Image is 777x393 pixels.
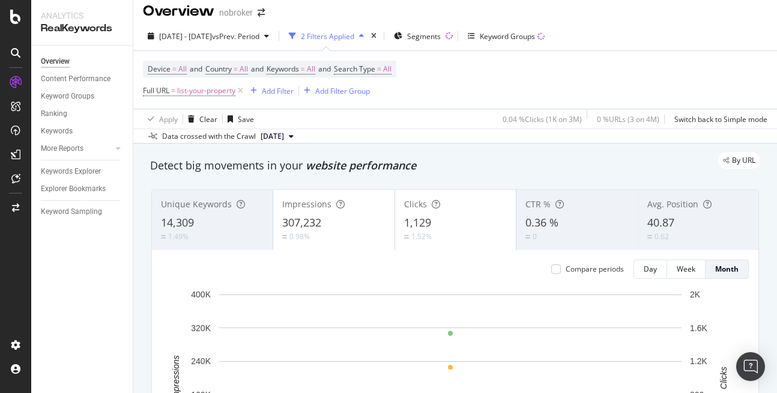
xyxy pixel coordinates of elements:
[162,131,256,142] div: Data crossed with the Crawl
[525,198,551,210] span: CTR %
[715,264,739,274] div: Month
[171,85,175,96] span: =
[41,183,124,195] a: Explorer Bookmarks
[199,114,217,124] div: Clear
[647,198,698,210] span: Avg. Position
[219,7,253,19] div: nobroker
[41,108,67,120] div: Ranking
[190,64,202,74] span: and
[41,165,101,178] div: Keywords Explorer
[143,109,178,129] button: Apply
[223,109,254,129] button: Save
[377,64,381,74] span: =
[41,10,123,22] div: Analytics
[670,109,767,129] button: Switch back to Simple mode
[315,86,370,96] div: Add Filter Group
[251,64,264,74] span: and
[178,61,187,78] span: All
[262,86,294,96] div: Add Filter
[307,61,315,78] span: All
[41,73,124,85] a: Content Performance
[647,235,652,239] img: Equal
[480,31,535,41] div: Keyword Groups
[191,356,211,366] text: 240K
[597,114,659,124] div: 0 % URLs ( 3 on 4M )
[282,198,331,210] span: Impressions
[525,215,558,230] span: 0.36 %
[706,260,749,279] button: Month
[240,61,248,78] span: All
[407,31,441,41] span: Segments
[41,183,106,195] div: Explorer Bookmarks
[732,157,755,164] span: By URL
[404,198,427,210] span: Clicks
[168,231,189,242] div: 1.49%
[41,165,124,178] a: Keywords Explorer
[191,323,211,333] text: 320K
[159,31,212,41] span: [DATE] - [DATE]
[690,323,707,333] text: 1.6K
[41,22,123,35] div: RealKeywords
[159,114,178,124] div: Apply
[41,73,110,85] div: Content Performance
[267,64,299,74] span: Keywords
[41,55,70,68] div: Overview
[736,352,765,381] div: Open Intercom Messenger
[183,109,217,129] button: Clear
[143,1,214,22] div: Overview
[148,64,171,74] span: Device
[644,264,657,274] div: Day
[318,64,331,74] span: and
[503,114,582,124] div: 0.04 % Clicks ( 1K on 3M )
[566,264,624,274] div: Compare periods
[161,215,194,230] span: 14,309
[234,64,238,74] span: =
[690,356,707,366] text: 1.2K
[41,90,94,103] div: Keyword Groups
[289,231,310,242] div: 0.98%
[41,108,124,120] a: Ranking
[212,31,259,41] span: vs Prev. Period
[633,260,667,279] button: Day
[463,26,549,46] button: Keyword Groups
[238,114,254,124] div: Save
[299,84,370,98] button: Add Filter Group
[282,215,321,230] span: 307,232
[191,290,211,299] text: 400K
[525,235,530,239] img: Equal
[301,64,305,74] span: =
[143,26,274,46] button: [DATE] - [DATE]vsPrev. Period
[41,206,102,218] div: Keyword Sampling
[41,125,124,138] a: Keywords
[41,206,124,218] a: Keyword Sampling
[647,215,674,230] span: 40.87
[404,215,431,230] span: 1,129
[282,235,287,239] img: Equal
[256,129,298,144] button: [DATE]
[143,85,169,96] span: Full URL
[161,198,232,210] span: Unique Keywords
[246,84,294,98] button: Add Filter
[161,235,166,239] img: Equal
[404,235,409,239] img: Equal
[261,131,284,142] span: 2025 Aug. 4th
[334,64,375,74] span: Search Type
[655,231,669,242] div: 0.62
[41,125,73,138] div: Keywords
[690,290,701,299] text: 2K
[369,30,379,42] div: times
[383,61,392,78] span: All
[667,260,706,279] button: Week
[533,231,537,242] div: 0
[389,26,446,46] button: Segments
[301,31,354,41] div: 2 Filters Applied
[258,8,265,17] div: arrow-right-arrow-left
[41,142,83,155] div: More Reports
[284,26,369,46] button: 2 Filters Applied
[674,114,767,124] div: Switch back to Simple mode
[41,90,124,103] a: Keyword Groups
[411,231,432,242] div: 1.52%
[205,64,232,74] span: Country
[719,367,728,389] text: Clicks
[172,64,177,74] span: =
